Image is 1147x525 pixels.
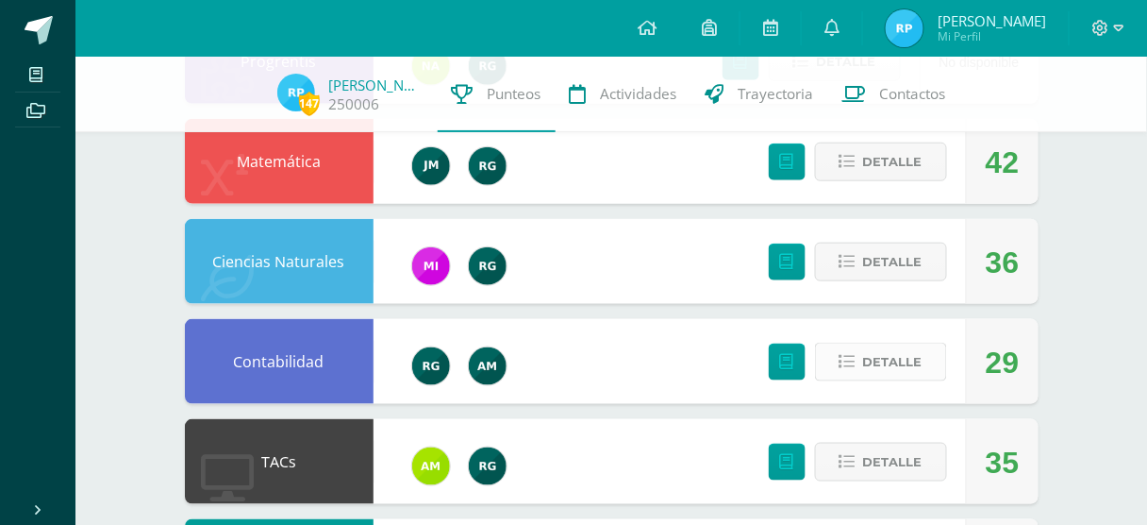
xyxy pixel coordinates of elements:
[185,219,374,304] div: Ciencias Naturales
[828,57,960,132] a: Contactos
[329,94,380,114] a: 250006
[815,443,947,482] button: Detalle
[601,84,677,104] span: Actividades
[469,448,507,485] img: 24ef3269677dd7dd963c57b86ff4a022.png
[986,220,1020,305] div: 36
[412,247,450,285] img: e71b507b6b1ebf6fbe7886fc31de659d.png
[488,84,541,104] span: Punteos
[739,84,814,104] span: Trayectoria
[815,243,947,281] button: Detalle
[986,320,1020,405] div: 29
[691,57,828,132] a: Trayectoria
[880,84,946,104] span: Contactos
[469,147,507,185] img: 24ef3269677dd7dd963c57b86ff4a022.png
[815,343,947,381] button: Detalle
[986,420,1020,505] div: 35
[469,347,507,385] img: 6e92675d869eb295716253c72d38e6e7.png
[986,120,1020,205] div: 42
[412,147,450,185] img: 6bd1f88eaa8f84a993684add4ac8f9ce.png
[299,92,320,115] span: 147
[863,445,923,480] span: Detalle
[863,245,923,279] span: Detalle
[277,74,315,111] img: 8852d793298ce42c45ad4d363d235675.png
[469,247,507,285] img: 24ef3269677dd7dd963c57b86ff4a022.png
[412,448,450,485] img: fb2ca82e8de93e60a5b7f1e46d7c79f5.png
[863,144,923,179] span: Detalle
[938,28,1046,44] span: Mi Perfil
[863,345,923,380] span: Detalle
[556,57,691,132] a: Actividades
[438,57,556,132] a: Punteos
[815,143,947,181] button: Detalle
[329,76,424,94] a: [PERSON_NAME]
[185,319,374,404] div: Contabilidad
[938,11,1046,30] span: [PERSON_NAME]
[185,419,374,504] div: TACs
[412,347,450,385] img: 24ef3269677dd7dd963c57b86ff4a022.png
[886,9,923,47] img: 8852d793298ce42c45ad4d363d235675.png
[185,119,374,204] div: Matemática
